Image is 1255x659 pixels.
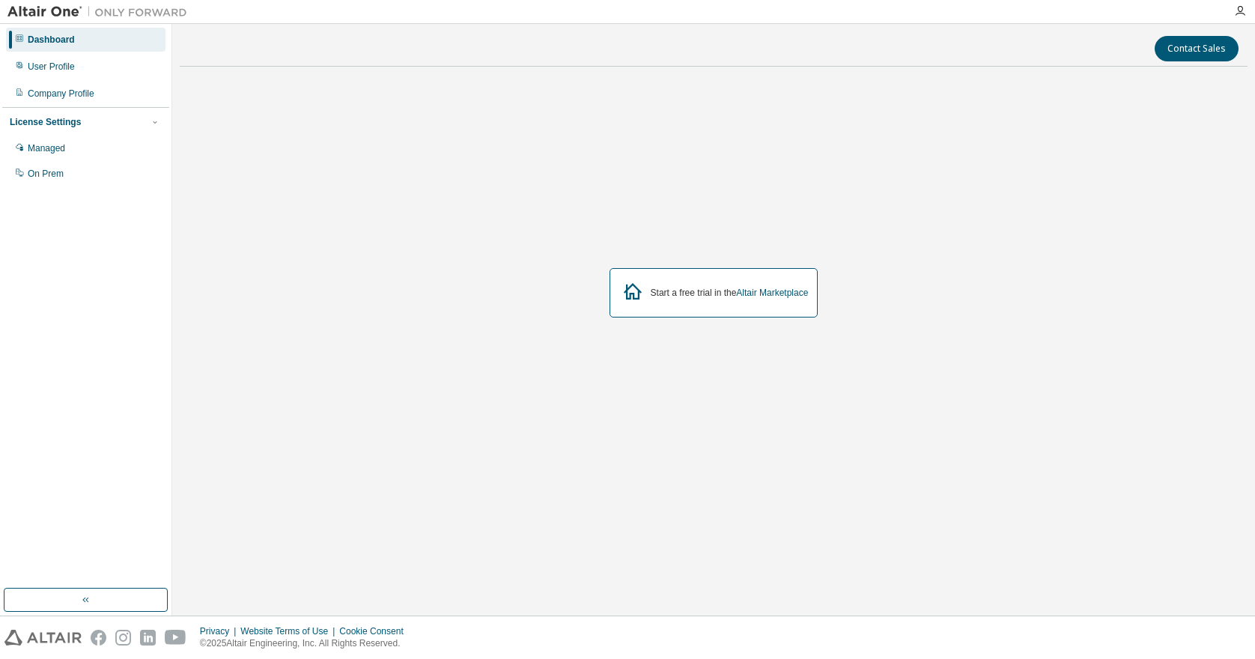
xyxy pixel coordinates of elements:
[28,168,64,180] div: On Prem
[1155,36,1239,61] button: Contact Sales
[28,34,75,46] div: Dashboard
[10,116,81,128] div: License Settings
[115,630,131,646] img: instagram.svg
[339,625,412,637] div: Cookie Consent
[28,61,75,73] div: User Profile
[7,4,195,19] img: Altair One
[28,88,94,100] div: Company Profile
[91,630,106,646] img: facebook.svg
[28,142,65,154] div: Managed
[200,625,240,637] div: Privacy
[165,630,186,646] img: youtube.svg
[651,287,809,299] div: Start a free trial in the
[4,630,82,646] img: altair_logo.svg
[200,637,413,650] p: © 2025 Altair Engineering, Inc. All Rights Reserved.
[140,630,156,646] img: linkedin.svg
[240,625,339,637] div: Website Terms of Use
[736,288,808,298] a: Altair Marketplace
